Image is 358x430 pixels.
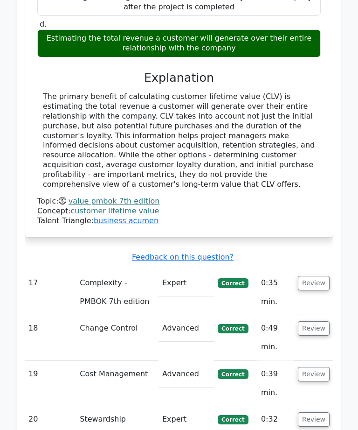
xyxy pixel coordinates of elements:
td: Expert [158,270,214,296]
div: The primary benefit of calculating customer lifetime value (CLV) is estimating the total revenue ... [43,92,315,189]
div: Topic: [37,197,321,206]
td: Advanced [158,315,214,342]
h3: Explanation [43,70,315,85]
td: 0:35 min. [257,270,294,315]
a: business acumen [94,216,158,225]
button: Review [298,321,330,336]
td: 17 [25,270,76,315]
button: Review [298,412,330,427]
td: 0:39 min. [257,361,294,406]
td: Complexity - PMBOK 7th edition [76,270,158,315]
td: Advanced [158,361,214,388]
td: Cost Management [76,361,158,406]
td: 0:49 min. [257,315,294,360]
span: Correct [218,369,248,379]
td: 18 [25,315,76,360]
td: Change Control [76,315,158,360]
button: Review [298,276,330,290]
span: Correct [218,324,248,333]
div: Estimating the total revenue a customer will generate over their entire relationship with the com... [37,29,321,57]
a: value pmbok 7th edition [69,197,160,205]
span: Correct [218,415,248,424]
a: Feedback on this question? [132,253,234,261]
a: customer lifetime value [71,206,159,215]
td: 19 [25,361,76,406]
span: d. [40,20,47,28]
button: Review [298,367,330,381]
div: Talent Triangle: [37,197,321,226]
span: Correct [218,278,248,288]
div: Concept: [37,206,321,216]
